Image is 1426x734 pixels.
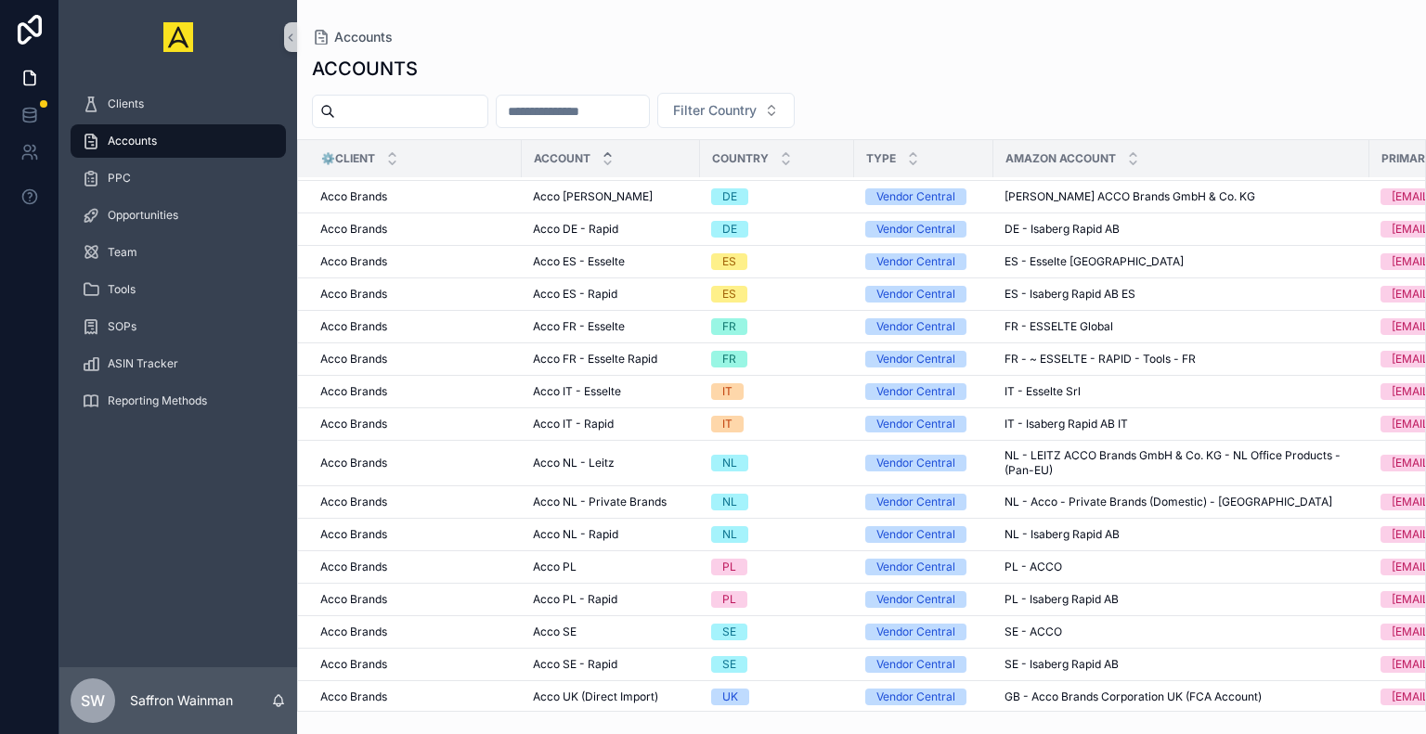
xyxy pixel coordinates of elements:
[320,287,387,302] span: Acco Brands
[320,319,387,334] span: Acco Brands
[876,526,955,543] div: Vendor Central
[534,151,590,166] span: Account
[71,87,286,121] a: Clients
[320,592,387,607] span: Acco Brands
[321,151,375,166] span: ⚙️Client
[71,273,286,306] a: Tools
[1005,527,1120,542] span: NL - Isaberg Rapid AB
[108,282,136,297] span: Tools
[1005,254,1184,269] span: ES - Esselte [GEOGRAPHIC_DATA]
[71,384,286,418] a: Reporting Methods
[876,656,955,673] div: Vendor Central
[320,657,387,672] span: Acco Brands
[722,383,732,400] div: IT
[876,318,955,335] div: Vendor Central
[876,383,955,400] div: Vendor Central
[533,352,657,367] span: Acco FR - Esselte Rapid
[312,56,418,82] h1: ACCOUNTS
[876,624,955,640] div: Vendor Central
[108,356,178,371] span: ASIN Tracker
[722,221,737,238] div: DE
[876,351,955,367] div: Vendor Central
[722,526,737,543] div: NL
[722,416,732,432] div: IT
[1005,625,1062,639] span: SE - ACCO
[108,245,137,260] span: Team
[163,22,193,52] img: App logo
[320,495,387,509] span: Acco Brands
[320,189,387,204] span: Acco Brands
[108,171,131,186] span: PPC
[1005,417,1128,431] span: IT - Isaberg Rapid AB IT
[71,236,286,269] a: Team
[71,347,286,380] a: ASIN Tracker
[876,188,955,205] div: Vendor Central
[722,689,738,705] div: UK
[876,591,955,608] div: Vendor Central
[1005,352,1196,367] span: FR - ~ ESSELTE - RAPID - Tools - FR
[533,625,577,639] span: Acco SE
[533,417,614,431] span: Acco IT - Rapid
[533,592,617,607] span: Acco PL - Rapid
[722,455,737,471] div: NL
[876,689,955,705] div: Vendor Central
[673,101,757,120] span: Filter Country
[1005,592,1119,607] span: PL - Isaberg Rapid AB
[533,560,577,574] span: Acco PL
[533,189,653,204] span: Acco [PERSON_NAME]
[320,560,387,574] span: Acco Brands
[876,494,955,510] div: Vendor Central
[533,254,625,269] span: Acco ES - Esselte
[1005,495,1332,509] span: NL - Acco - Private Brands (Domestic) - [GEOGRAPHIC_DATA]
[876,416,955,432] div: Vendor Central
[533,384,621,399] span: Acco IT - Esselte
[59,74,297,442] div: scrollable content
[1005,689,1262,704] span: GB - Acco Brands Corporation UK (FCA Account)
[1005,287,1135,302] span: ES - Isaberg Rapid AB ES
[71,161,286,195] a: PPC
[1005,319,1113,334] span: FR - ESSELTE Global
[1005,222,1120,237] span: DE - Isaberg Rapid AB
[533,689,658,704] span: Acco UK (Direct Import)
[533,657,617,672] span: Acco SE - Rapid
[130,691,233,710] p: Saffron Wainman
[722,591,736,608] div: PL
[320,456,387,470] span: Acco Brands
[722,188,737,205] div: DE
[722,559,736,575] div: PL
[320,527,387,542] span: Acco Brands
[320,254,387,269] span: Acco Brands
[533,319,625,334] span: Acco FR - Esselte
[108,134,157,148] span: Accounts
[722,656,736,673] div: SE
[320,625,387,639] span: Acco Brands
[71,199,286,232] a: Opportunities
[533,456,615,470] span: Acco NL - Leitz
[722,253,736,270] div: ES
[876,221,955,238] div: Vendor Central
[712,151,769,166] span: Country
[722,286,736,303] div: ES
[81,689,105,712] span: SW
[108,319,136,334] span: SOPs
[533,287,617,302] span: Acco ES - Rapid
[320,222,387,237] span: Acco Brands
[108,393,207,408] span: Reporting Methods
[1005,151,1116,166] span: Amazon Account
[722,494,737,510] div: NL
[1005,657,1119,672] span: SE - Isaberg Rapid AB
[334,28,393,46] span: Accounts
[876,286,955,303] div: Vendor Central
[657,93,795,128] button: Select Button
[722,351,736,367] div: FR
[722,624,736,640] div: SE
[320,417,387,431] span: Acco Brands
[320,384,387,399] span: Acco Brands
[866,151,896,166] span: Type
[876,455,955,471] div: Vendor Central
[108,97,144,111] span: Clients
[1005,384,1081,399] span: IT - Esselte Srl
[1005,189,1255,204] span: [PERSON_NAME] ACCO Brands GmbH & Co. KG
[876,559,955,575] div: Vendor Central
[722,318,736,335] div: FR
